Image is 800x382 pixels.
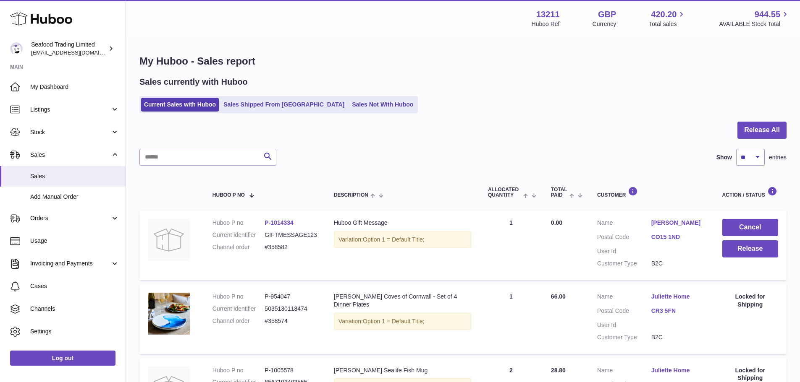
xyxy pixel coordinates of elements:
span: Description [334,192,368,198]
span: Channels [30,305,119,313]
label: Show [716,153,732,161]
a: Current Sales with Huboo [141,98,219,112]
a: P-1014334 [265,219,294,226]
span: AVAILABLE Stock Total [719,20,790,28]
span: entries [769,153,787,161]
span: ALLOCATED Quantity [488,187,521,198]
dd: #358582 [265,243,317,251]
span: Sales [30,172,119,180]
dt: Channel order [212,243,265,251]
span: Usage [30,237,119,245]
a: [PERSON_NAME] [651,219,706,227]
img: internalAdmin-13211@internal.huboo.com [10,42,23,55]
button: Release All [737,122,787,139]
span: 944.55 [755,9,780,20]
dd: GIFTMESSAGE123 [265,231,317,239]
dt: Huboo P no [212,219,265,227]
span: Huboo P no [212,192,245,198]
div: Huboo Ref [532,20,560,28]
dt: Current identifier [212,305,265,313]
strong: 13211 [536,9,560,20]
a: Juliette Home [651,293,706,301]
dt: Huboo P no [212,293,265,301]
dd: P-954047 [265,293,317,301]
span: My Dashboard [30,83,119,91]
dt: Huboo P no [212,366,265,374]
span: Listings [30,106,110,114]
div: Action / Status [722,187,778,198]
span: 420.20 [651,9,677,20]
div: Seafood Trading Limited [31,41,107,57]
td: 1 [480,284,543,354]
a: CO15 1ND [651,233,706,241]
dt: Postal Code [597,233,651,243]
td: 1 [480,210,543,280]
dd: P-1005578 [265,366,317,374]
div: [PERSON_NAME] Sealife Fish Mug [334,366,471,374]
h2: Sales currently with Huboo [139,76,248,88]
dt: Name [597,293,651,303]
dd: #358574 [265,317,317,325]
strong: GBP [598,9,616,20]
div: Currency [593,20,616,28]
img: FREEDELIVERY-2023-07-04T164117.664.png [148,293,190,335]
div: Locked for Shipping [722,293,778,309]
span: 66.00 [551,293,566,300]
button: Release [722,240,778,257]
dt: Customer Type [597,260,651,268]
a: 944.55 AVAILABLE Stock Total [719,9,790,28]
img: no-photo.jpg [148,219,190,261]
span: 0.00 [551,219,562,226]
span: Cases [30,282,119,290]
span: Add Manual Order [30,193,119,201]
dt: Channel order [212,317,265,325]
div: [PERSON_NAME] Coves of Cornwall - Set of 4 Dinner Plates [334,293,471,309]
span: [EMAIL_ADDRESS][DOMAIN_NAME] [31,49,123,56]
div: Variation: [334,231,471,248]
dd: 5035130118474 [265,305,317,313]
a: Sales Shipped From [GEOGRAPHIC_DATA] [220,98,347,112]
span: Stock [30,128,110,136]
h1: My Huboo - Sales report [139,55,787,68]
span: Option 1 = Default Title; [363,318,425,325]
dd: B2C [651,333,706,341]
span: Total sales [649,20,686,28]
span: Sales [30,151,110,159]
span: Total paid [551,187,567,198]
dt: User Id [597,247,651,255]
div: Huboo Gift Message [334,219,471,227]
div: Customer [597,187,706,198]
a: Juliette Home [651,366,706,374]
div: Variation: [334,313,471,330]
dt: Current identifier [212,231,265,239]
span: Settings [30,327,119,335]
dt: User Id [597,321,651,329]
a: CR3 5FN [651,307,706,315]
dt: Name [597,366,651,377]
span: 28.80 [551,367,566,374]
dd: B2C [651,260,706,268]
span: Orders [30,214,110,222]
a: Sales Not With Huboo [349,98,416,112]
a: 420.20 Total sales [649,9,686,28]
span: Invoicing and Payments [30,260,110,268]
button: Cancel [722,219,778,236]
dt: Customer Type [597,333,651,341]
dt: Postal Code [597,307,651,317]
span: Option 1 = Default Title; [363,236,425,243]
dt: Name [597,219,651,229]
a: Log out [10,351,115,366]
